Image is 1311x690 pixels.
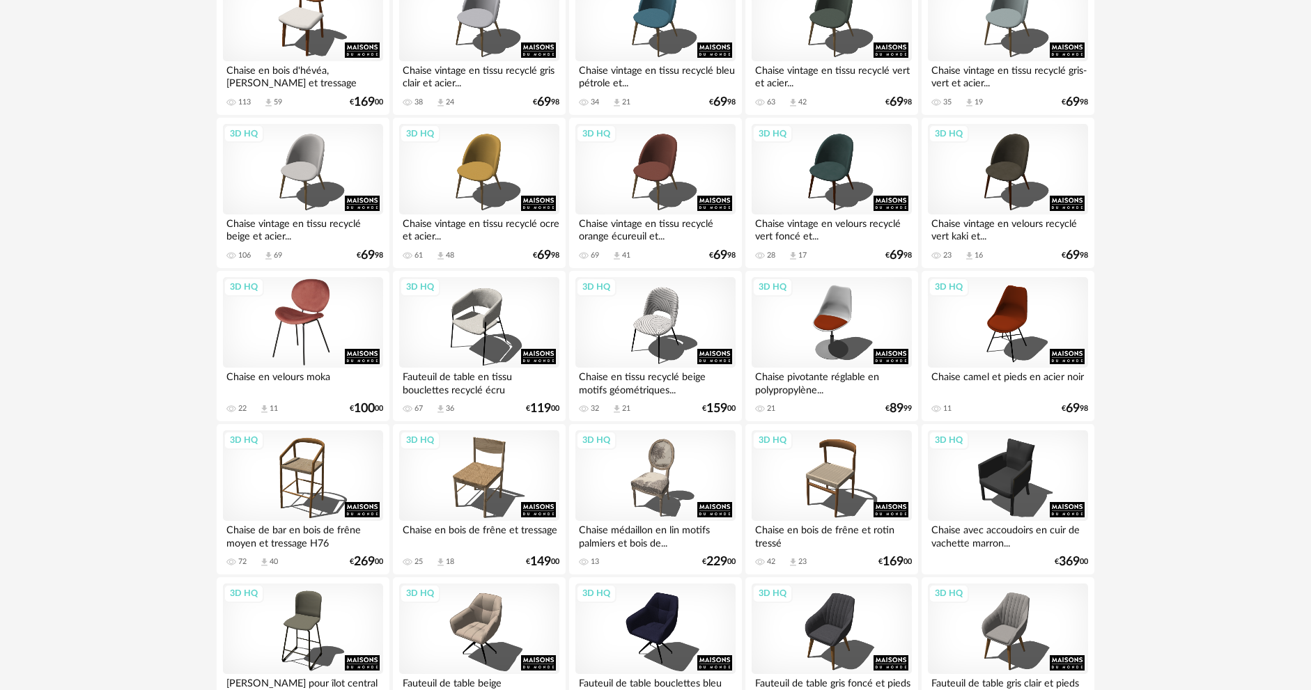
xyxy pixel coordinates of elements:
div: 69 [274,251,282,260]
span: Download icon [259,404,270,414]
div: 11 [943,404,952,414]
div: 3D HQ [929,584,969,602]
div: 63 [767,97,775,107]
div: 3D HQ [224,584,264,602]
span: Download icon [435,251,446,261]
div: 3D HQ [929,278,969,296]
span: Download icon [263,97,274,108]
div: 72 [238,557,247,567]
span: Download icon [788,251,798,261]
span: Download icon [964,97,975,108]
div: Chaise vintage en tissu recyclé orange écureuil et... [575,214,736,242]
div: Chaise en velours moka [223,368,383,395]
div: Chaise vintage en tissu recyclé gris clair et acier... [399,61,559,89]
div: Chaise de bar en bois de frêne moyen et tressage H76 [223,521,383,549]
span: 69 [890,251,903,260]
span: Download icon [788,557,798,567]
div: € 98 [1062,404,1088,414]
div: 3D HQ [400,584,440,602]
div: Chaise vintage en tissu recyclé ocre et acier... [399,214,559,242]
span: 69 [1066,251,1080,260]
div: Chaise vintage en velours recyclé vert kaki et... [928,214,1088,242]
div: € 99 [885,404,912,414]
span: 159 [706,404,727,414]
div: € 00 [702,404,736,414]
a: 3D HQ Chaise pivotante réglable en polypropylène... 21 €8999 [745,271,918,421]
div: 21 [622,404,630,414]
div: 3D HQ [400,431,440,449]
span: 149 [530,557,551,567]
div: 25 [414,557,423,567]
div: 17 [798,251,807,260]
div: 23 [798,557,807,567]
div: 21 [767,404,775,414]
div: 19 [975,97,983,107]
span: 69 [1066,404,1080,414]
a: 3D HQ Chaise vintage en velours recyclé vert foncé et... 28 Download icon 17 €6998 [745,118,918,268]
div: 28 [767,251,775,260]
div: 23 [943,251,952,260]
div: 3D HQ [752,278,793,296]
div: 34 [591,97,599,107]
div: Chaise avec accoudoirs en cuir de vachette marron... [928,521,1088,549]
div: Chaise en bois d'hévéa, [PERSON_NAME] et tressage [223,61,383,89]
span: 169 [354,97,375,107]
a: 3D HQ Chaise vintage en tissu recyclé beige et acier... 106 Download icon 69 €6998 [217,118,389,268]
div: Chaise pivotante réglable en polypropylène... [752,368,912,395]
a: 3D HQ Fauteuil de table en tissu bouclettes recyclé écru 67 Download icon 36 €11900 [393,271,566,421]
div: 3D HQ [752,584,793,602]
div: € 98 [1062,251,1088,260]
div: 3D HQ [576,431,616,449]
span: 269 [354,557,375,567]
span: 69 [537,97,551,107]
a: 3D HQ Chaise de bar en bois de frêne moyen et tressage H76 72 Download icon 40 €26900 [217,424,389,574]
div: 42 [798,97,807,107]
span: Download icon [435,97,446,108]
span: Download icon [263,251,274,261]
div: € 00 [350,557,383,567]
div: Chaise vintage en tissu recyclé gris-vert et acier... [928,61,1088,89]
span: 119 [530,404,551,414]
a: 3D HQ Chaise vintage en velours recyclé vert kaki et... 23 Download icon 16 €6998 [922,118,1094,268]
div: 3D HQ [224,431,264,449]
div: 3D HQ [752,431,793,449]
div: Chaise vintage en velours recyclé vert foncé et... [752,214,912,242]
div: 3D HQ [400,278,440,296]
div: 3D HQ [224,125,264,143]
div: Chaise médaillon en lin motifs palmiers et bois de... [575,521,736,549]
div: Chaise vintage en tissu recyclé beige et acier... [223,214,383,242]
div: 3D HQ [400,125,440,143]
div: Chaise vintage en tissu recyclé bleu pétrole et... [575,61,736,89]
div: 42 [767,557,775,567]
a: 3D HQ Chaise en tissu recyclé beige motifs géométriques... 32 Download icon 21 €15900 [569,271,742,421]
span: Download icon [612,404,622,414]
span: 69 [890,97,903,107]
div: € 98 [533,251,559,260]
a: 3D HQ Chaise en velours moka 22 Download icon 11 €10000 [217,271,389,421]
div: € 00 [526,404,559,414]
div: 32 [591,404,599,414]
div: € 98 [533,97,559,107]
div: 35 [943,97,952,107]
div: 59 [274,97,282,107]
div: € 98 [709,97,736,107]
a: 3D HQ Chaise en bois de frêne et tressage 25 Download icon 18 €14900 [393,424,566,574]
span: 89 [890,404,903,414]
div: 69 [591,251,599,260]
span: Download icon [788,97,798,108]
div: 3D HQ [929,125,969,143]
span: Download icon [612,251,622,261]
div: € 98 [885,251,912,260]
div: 13 [591,557,599,567]
a: 3D HQ Chaise vintage en tissu recyclé ocre et acier... 61 Download icon 48 €6998 [393,118,566,268]
span: 100 [354,404,375,414]
div: 40 [270,557,278,567]
span: 69 [537,251,551,260]
span: 69 [361,251,375,260]
span: 369 [1059,557,1080,567]
a: 3D HQ Chaise médaillon en lin motifs palmiers et bois de... 13 €22900 [569,424,742,574]
div: € 00 [350,404,383,414]
div: 61 [414,251,423,260]
div: € 98 [1062,97,1088,107]
div: 3D HQ [576,278,616,296]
